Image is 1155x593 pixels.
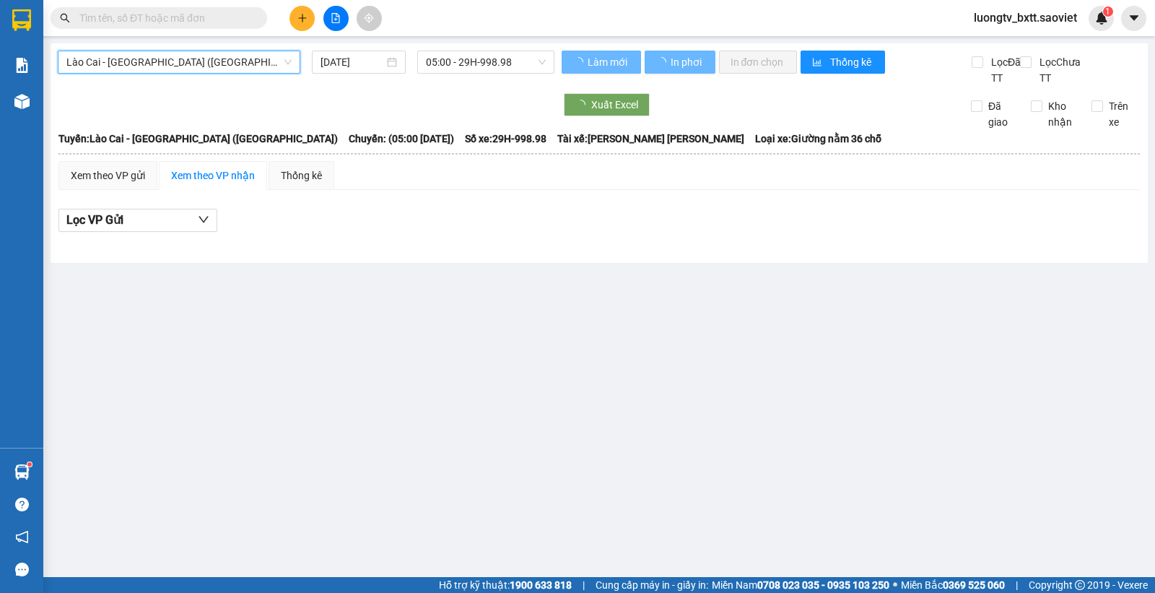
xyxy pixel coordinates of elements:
[656,57,668,67] span: loading
[573,57,585,67] span: loading
[465,131,546,147] span: Số xe: 29H-998.98
[801,51,885,74] button: bar-chartThống kê
[719,51,798,74] button: In đơn chọn
[564,93,650,116] button: Xuất Excel
[557,131,744,147] span: Tài xế: [PERSON_NAME] [PERSON_NAME]
[1034,54,1092,86] span: Lọc Chưa TT
[15,498,29,511] span: question-circle
[14,464,30,480] img: warehouse-icon
[14,58,30,73] img: solution-icon
[12,9,31,31] img: logo-vxr
[14,94,30,109] img: warehouse-icon
[510,579,572,591] strong: 1900 633 818
[58,133,338,144] b: Tuyến: Lào Cai - [GEOGRAPHIC_DATA] ([GEOGRAPHIC_DATA])
[15,530,29,544] span: notification
[757,579,889,591] strong: 0708 023 035 - 0935 103 250
[364,13,374,23] span: aim
[962,9,1089,27] span: luongtv_bxtt.saoviet
[71,168,145,183] div: Xem theo VP gửi
[712,577,889,593] span: Miền Nam
[1128,12,1141,25] span: caret-down
[79,10,250,26] input: Tìm tên, số ĐT hoặc mã đơn
[198,214,209,225] span: down
[297,13,308,23] span: plus
[1103,98,1141,130] span: Trên xe
[66,51,292,73] span: Lào Cai - Hà Nội (Giường)
[171,168,255,183] div: Xem theo VP nhận
[1105,7,1110,17] span: 1
[60,13,70,23] span: search
[1075,580,1085,590] span: copyright
[583,577,585,593] span: |
[1016,577,1018,593] span: |
[645,51,715,74] button: In phơi
[331,13,341,23] span: file-add
[15,563,29,576] span: message
[943,579,1005,591] strong: 0369 525 060
[1095,12,1108,25] img: icon-new-feature
[830,54,873,70] span: Thống kê
[58,209,217,232] button: Lọc VP Gửi
[893,582,897,588] span: ⚪️
[66,211,123,229] span: Lọc VP Gửi
[671,54,704,70] span: In phơi
[588,54,629,70] span: Làm mới
[357,6,382,31] button: aim
[1121,6,1146,31] button: caret-down
[349,131,454,147] span: Chuyến: (05:00 [DATE])
[985,54,1023,86] span: Lọc Đã TT
[982,98,1020,130] span: Đã giao
[321,54,385,70] input: 14/08/2025
[901,577,1005,593] span: Miền Bắc
[1103,7,1113,17] sup: 1
[596,577,708,593] span: Cung cấp máy in - giấy in:
[439,577,572,593] span: Hỗ trợ kỹ thuật:
[1042,98,1080,130] span: Kho nhận
[323,6,349,31] button: file-add
[755,131,881,147] span: Loại xe: Giường nằm 36 chỗ
[289,6,315,31] button: plus
[281,168,322,183] div: Thống kê
[562,51,641,74] button: Làm mới
[812,57,824,69] span: bar-chart
[27,462,32,467] sup: 1
[426,51,545,73] span: 05:00 - 29H-998.98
